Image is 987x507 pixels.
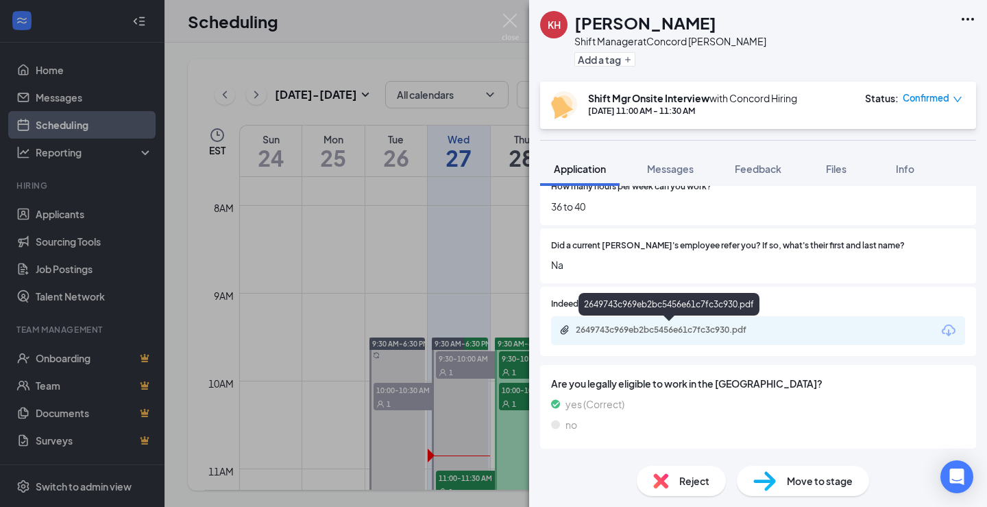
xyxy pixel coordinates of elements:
h1: [PERSON_NAME] [574,11,716,34]
span: yes (Correct) [565,397,624,412]
div: Shift Manager at Concord [PERSON_NAME] [574,34,766,48]
div: with Concord Hiring [588,91,797,105]
svg: Download [940,322,957,339]
span: Application [554,163,606,175]
svg: Paperclip [559,325,570,335]
div: 2649743c969eb2bc5456e61c7fc3c930.pdf [578,293,759,316]
span: Are you legally eligible to work in the [GEOGRAPHIC_DATA]? [551,376,965,391]
div: Open Intercom Messenger [940,460,973,493]
span: How many hours per week can you work? [551,180,711,193]
div: [DATE] 11:00 AM - 11:30 AM [588,105,797,117]
span: Feedback [735,163,781,175]
div: KH [548,18,561,32]
span: 36 to 40 [551,199,965,214]
div: Status : [865,91,899,105]
a: Paperclip2649743c969eb2bc5456e61c7fc3c930.pdf [559,325,781,338]
button: PlusAdd a tag [574,52,635,67]
span: Did a current [PERSON_NAME]'s employee refer you? If so, what's their first and last name? [551,239,905,252]
span: Confirmed [903,91,949,105]
span: Messages [647,163,694,175]
svg: Ellipses [960,11,976,27]
span: Move to stage [787,473,853,488]
div: 2649743c969eb2bc5456e61c7fc3c930.pdf [576,325,768,335]
span: Na [551,257,965,272]
span: Indeed Resume [551,298,611,311]
span: Reject [679,473,709,488]
span: Files [826,163,846,175]
svg: Plus [624,56,632,64]
span: down [953,95,962,104]
span: no [565,417,577,432]
span: Info [896,163,914,175]
b: Shift Mgr Onsite Interview [588,92,709,104]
